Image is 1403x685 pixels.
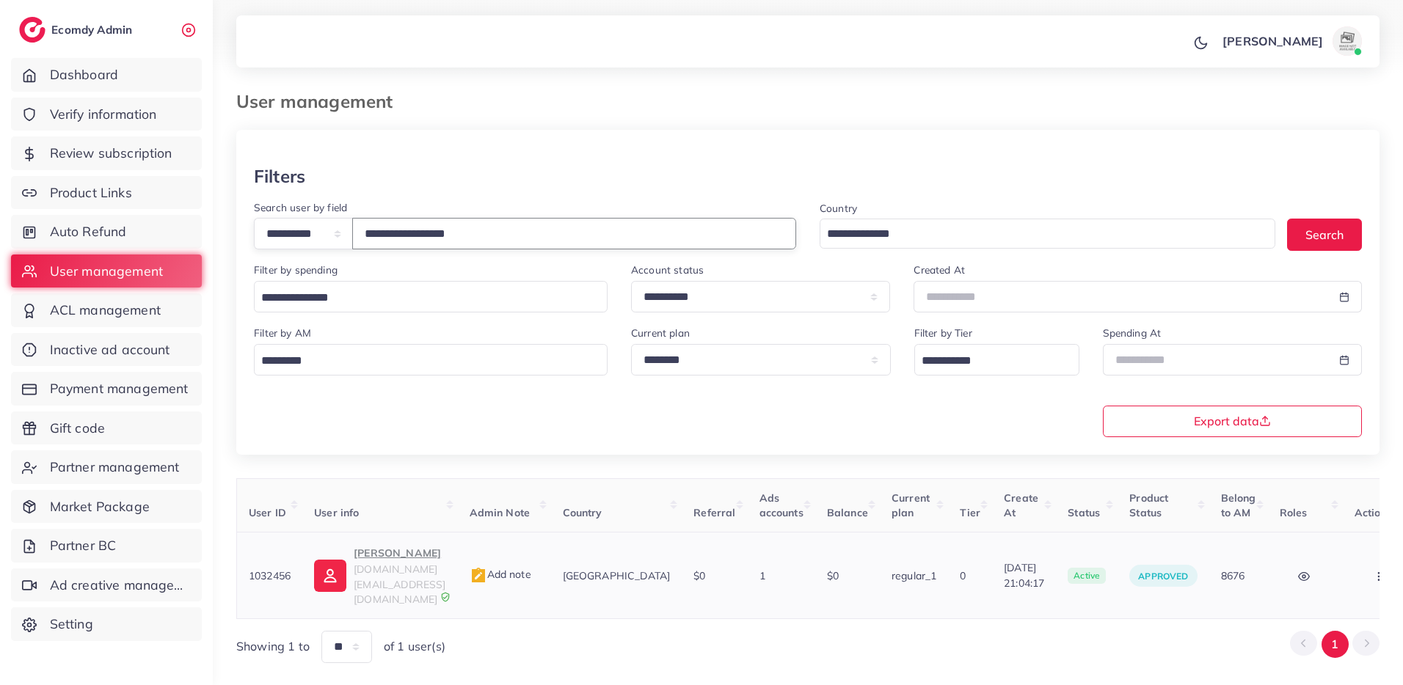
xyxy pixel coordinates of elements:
[254,263,338,277] label: Filter by spending
[1103,326,1162,340] label: Spending At
[236,638,310,655] span: Showing 1 to
[827,569,839,582] span: $0
[50,458,180,477] span: Partner management
[254,344,608,376] div: Search for option
[19,17,45,43] img: logo
[50,497,150,516] span: Market Package
[914,326,972,340] label: Filter by Tier
[11,372,202,406] a: Payment management
[236,91,404,112] h3: User management
[1068,506,1100,519] span: Status
[11,215,202,249] a: Auto Refund
[254,281,608,312] div: Search for option
[50,105,157,124] span: Verify information
[11,136,202,170] a: Review subscription
[1068,568,1106,584] span: active
[631,263,704,277] label: Account status
[960,506,980,519] span: Tier
[892,491,930,519] span: Current plan
[19,17,136,43] a: logoEcomdy Admin
[256,287,588,309] input: Search for option
[354,544,445,562] p: [PERSON_NAME]
[822,223,1256,246] input: Search for option
[1221,569,1245,582] span: 8676
[11,254,202,288] a: User management
[314,544,445,607] a: [PERSON_NAME][DOMAIN_NAME][EMAIL_ADDRESS][DOMAIN_NAME]
[50,301,161,320] span: ACL management
[249,569,291,582] span: 1032456
[914,344,1079,376] div: Search for option
[11,529,202,563] a: Partner BC
[1004,560,1044,590] span: [DATE] 21:04:17
[693,569,705,582] span: $0
[256,350,588,373] input: Search for option
[1287,219,1362,250] button: Search
[1129,491,1168,519] span: Product Status
[11,607,202,641] a: Setting
[470,506,531,519] span: Admin Note
[11,176,202,210] a: Product Links
[563,506,602,519] span: Country
[50,379,189,398] span: Payment management
[50,536,117,555] span: Partner BC
[960,569,966,582] span: 0
[11,293,202,327] a: ACL management
[51,23,136,37] h2: Ecomdy Admin
[249,506,286,519] span: User ID
[759,569,765,582] span: 1
[1322,631,1349,658] button: Go to page 1
[254,326,311,340] label: Filter by AM
[50,222,127,241] span: Auto Refund
[1333,26,1362,56] img: avatar
[11,98,202,131] a: Verify information
[820,201,857,216] label: Country
[914,263,965,277] label: Created At
[11,490,202,524] a: Market Package
[384,638,445,655] span: of 1 user(s)
[1355,506,1392,519] span: Actions
[892,569,936,582] span: regular_1
[50,183,132,202] span: Product Links
[1103,406,1363,437] button: Export data
[50,144,172,163] span: Review subscription
[916,350,1060,373] input: Search for option
[563,569,671,582] span: [GEOGRAPHIC_DATA]
[631,326,690,340] label: Current plan
[50,65,118,84] span: Dashboard
[1194,415,1271,427] span: Export data
[1290,631,1380,658] ul: Pagination
[1214,26,1368,56] a: [PERSON_NAME]avatar
[50,576,191,595] span: Ad creative management
[11,568,202,602] a: Ad creative management
[1138,571,1188,582] span: approved
[1280,506,1308,519] span: Roles
[1222,32,1323,50] p: [PERSON_NAME]
[354,563,445,606] span: [DOMAIN_NAME][EMAIL_ADDRESS][DOMAIN_NAME]
[50,615,93,634] span: Setting
[470,568,531,581] span: Add note
[1221,491,1256,519] span: Belong to AM
[50,340,170,359] span: Inactive ad account
[470,567,487,585] img: admin_note.cdd0b510.svg
[820,219,1275,249] div: Search for option
[11,333,202,367] a: Inactive ad account
[50,419,105,438] span: Gift code
[11,58,202,92] a: Dashboard
[314,560,346,592] img: ic-user-info.36bf1079.svg
[693,506,735,519] span: Referral
[11,450,202,484] a: Partner management
[827,506,868,519] span: Balance
[759,491,803,519] span: Ads accounts
[50,262,163,281] span: User management
[440,592,451,602] img: 9CAL8B2pu8EFxCJHYAAAAldEVYdGRhdGU6Y3JlYXRlADIwMjItMTItMDlUMDQ6NTg6MzkrMDA6MDBXSlgLAAAAJXRFWHRkYXR...
[254,166,305,187] h3: Filters
[314,506,359,519] span: User info
[11,411,202,445] a: Gift code
[254,200,347,215] label: Search user by field
[1004,491,1038,519] span: Create At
